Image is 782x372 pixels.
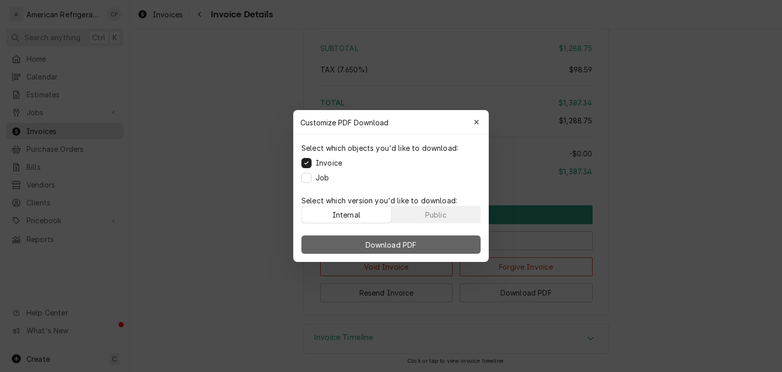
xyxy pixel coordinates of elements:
[301,143,458,153] p: Select which objects you'd like to download:
[301,235,481,254] button: Download PDF
[316,172,329,183] label: Job
[332,209,360,220] div: Internal
[293,110,489,135] div: Customize PDF Download
[364,240,419,250] span: Download PDF
[301,195,481,206] p: Select which version you'd like to download:
[316,157,342,168] label: Invoice
[425,209,446,220] div: Public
